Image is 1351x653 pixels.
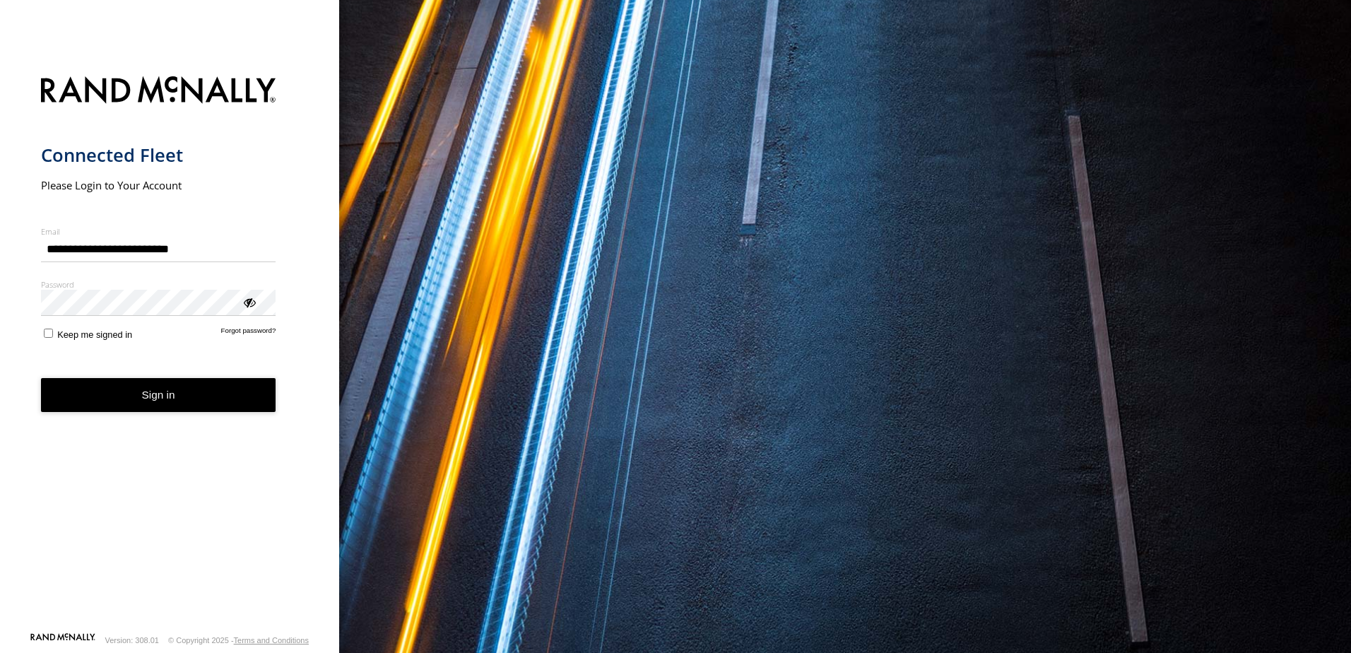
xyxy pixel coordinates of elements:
a: Terms and Conditions [234,636,309,645]
div: Version: 308.01 [105,636,159,645]
button: Sign in [41,378,276,413]
form: main [41,68,299,632]
h1: Connected Fleet [41,143,276,167]
input: Keep me signed in [44,329,53,338]
span: Keep me signed in [57,329,132,340]
div: © Copyright 2025 - [168,636,309,645]
div: ViewPassword [242,295,256,309]
label: Email [41,226,276,237]
img: Rand McNally [41,73,276,110]
h2: Please Login to Your Account [41,178,276,192]
a: Visit our Website [30,633,95,647]
label: Password [41,279,276,290]
a: Forgot password? [221,326,276,340]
